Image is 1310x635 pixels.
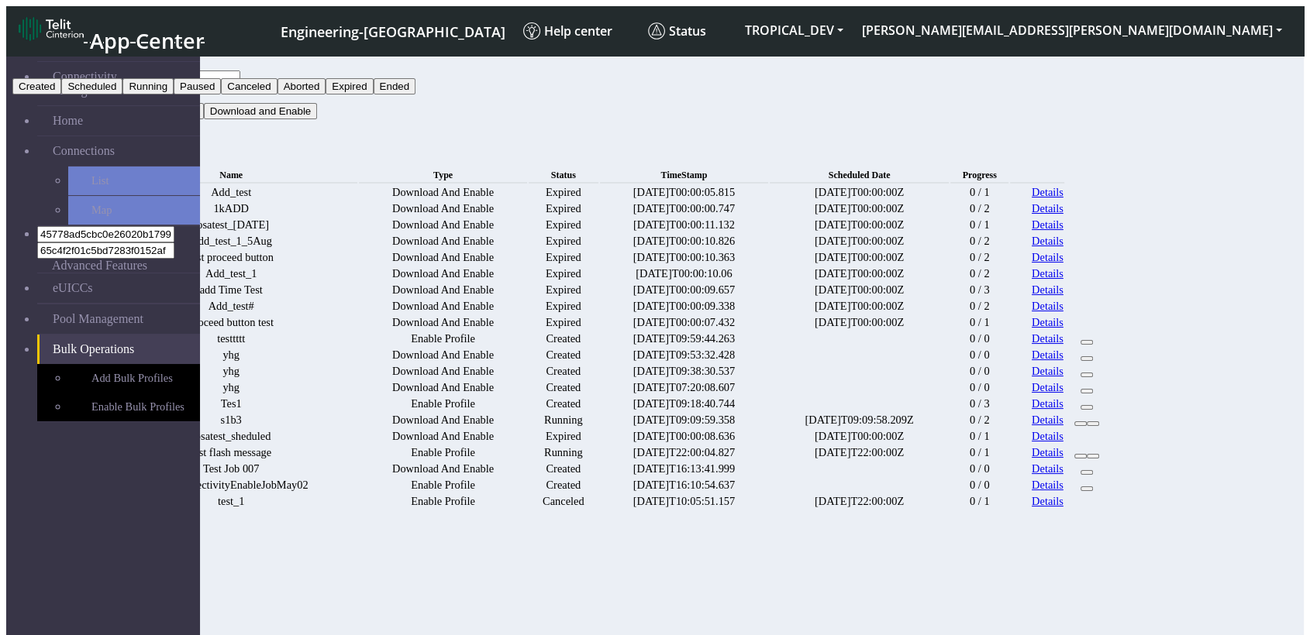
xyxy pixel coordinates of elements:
[517,16,642,46] a: Help center
[660,170,707,180] span: TimeStamp
[950,429,1008,444] td: 0 / 1
[770,266,949,281] td: [DATE]T00:00:00Z
[359,218,526,232] td: Download And Enable
[600,462,768,476] td: [DATE]T16:13:41.999
[1032,300,1064,313] a: Details
[950,234,1008,249] td: 0 / 2
[950,331,1008,346] td: 0 / 0
[770,185,949,200] td: [DATE]T00:00:00Z
[770,234,949,249] td: [DATE]T00:00:00Z
[529,250,598,265] td: Expired
[359,250,526,265] td: Download And Enable
[359,462,526,476] td: Download And Enable
[1032,414,1064,427] a: Details
[529,185,598,200] td: Expired
[770,218,949,232] td: [DATE]T00:00:00Z
[19,12,202,50] a: App Center
[600,478,768,493] td: [DATE]T16:10:54.637
[529,218,598,232] td: Expired
[950,462,1008,476] td: 0 / 0
[105,218,357,232] td: rosatest_[DATE]
[1032,397,1064,410] a: Details
[91,174,109,187] span: List
[105,364,357,379] td: yhg
[529,462,598,476] td: Created
[600,218,768,232] td: [DATE]T00:00:11.132
[529,266,598,281] td: Expired
[770,413,949,427] td: [DATE]T09:09:58.209Z
[105,429,357,444] td: rosatest_sheduled
[1032,430,1064,443] a: Details
[53,342,134,356] span: Bulk Operations
[105,283,357,297] td: add Time Test
[600,315,768,330] td: [DATE]T00:00:07.432
[950,380,1008,395] td: 0 / 0
[359,348,526,362] td: Download And Enable
[359,445,526,460] td: Enable Profile
[950,396,1008,411] td: 0 / 3
[1032,186,1064,199] a: Details
[529,494,598,509] td: Canceled
[523,22,612,39] span: Help center
[204,103,317,119] button: Download and Enable
[105,315,357,330] td: proceed button test
[963,170,997,180] span: Progress
[1032,365,1064,378] a: Details
[600,266,768,281] td: [DATE]T00:00:10.06
[37,62,200,105] a: Connectivity Management
[359,201,526,216] td: Download And Enable
[53,144,115,158] span: Connections
[1032,495,1064,508] a: Details
[600,348,768,362] td: [DATE]T09:53:32.428
[68,196,200,225] a: Map
[829,170,891,180] span: Scheduled Date
[770,201,949,216] td: [DATE]T00:00:00Z
[105,185,357,200] td: Add_test
[219,170,243,180] span: Name
[529,413,598,427] td: Running
[1032,446,1064,459] a: Details
[600,234,768,249] td: [DATE]T00:00:10.826
[529,299,598,314] td: Expired
[12,78,61,94] button: Created
[950,266,1008,281] td: 0 / 2
[37,136,200,166] a: Connections
[950,250,1008,265] td: 0 / 2
[105,250,357,265] td: test proceed button
[600,445,768,460] td: [DATE]T22:00:04.827
[359,185,526,200] td: Download And Enable
[950,283,1008,297] td: 0 / 3
[122,78,174,94] button: Running
[1032,479,1064,492] a: Details
[281,22,505,41] span: Engineering-[GEOGRAPHIC_DATA]
[648,22,665,39] img: status.svg
[551,170,576,180] span: Status
[105,478,357,493] td: TestConnectivityEnableJobMay02
[359,331,526,346] td: Enable Profile
[950,348,1008,362] td: 0 / 0
[68,166,200,195] a: List
[529,380,598,395] td: Created
[770,445,949,460] td: [DATE]T22:00:00Z
[359,315,526,330] td: Download And Enable
[770,494,949,509] td: [DATE]T22:00:00Z
[600,429,768,444] td: [DATE]T00:00:08.636
[950,218,1008,232] td: 0 / 1
[529,201,598,216] td: Expired
[950,201,1008,216] td: 0 / 2
[600,331,768,346] td: [DATE]T09:59:44.263
[529,315,598,330] td: Expired
[1032,348,1064,362] a: Details
[600,364,768,379] td: [DATE]T09:38:30.537
[278,78,326,94] button: Aborted
[433,170,453,180] span: Type
[105,462,357,476] td: Test Job 007
[359,396,526,411] td: Enable Profile
[359,494,526,509] td: Enable Profile
[600,201,768,216] td: [DATE]T00:00:00.747
[37,335,200,364] a: Bulk Operations
[1032,202,1064,215] a: Details
[37,106,200,136] a: Home
[853,16,1291,44] button: [PERSON_NAME][EMAIL_ADDRESS][PERSON_NAME][DOMAIN_NAME]
[600,250,768,265] td: [DATE]T00:00:10.363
